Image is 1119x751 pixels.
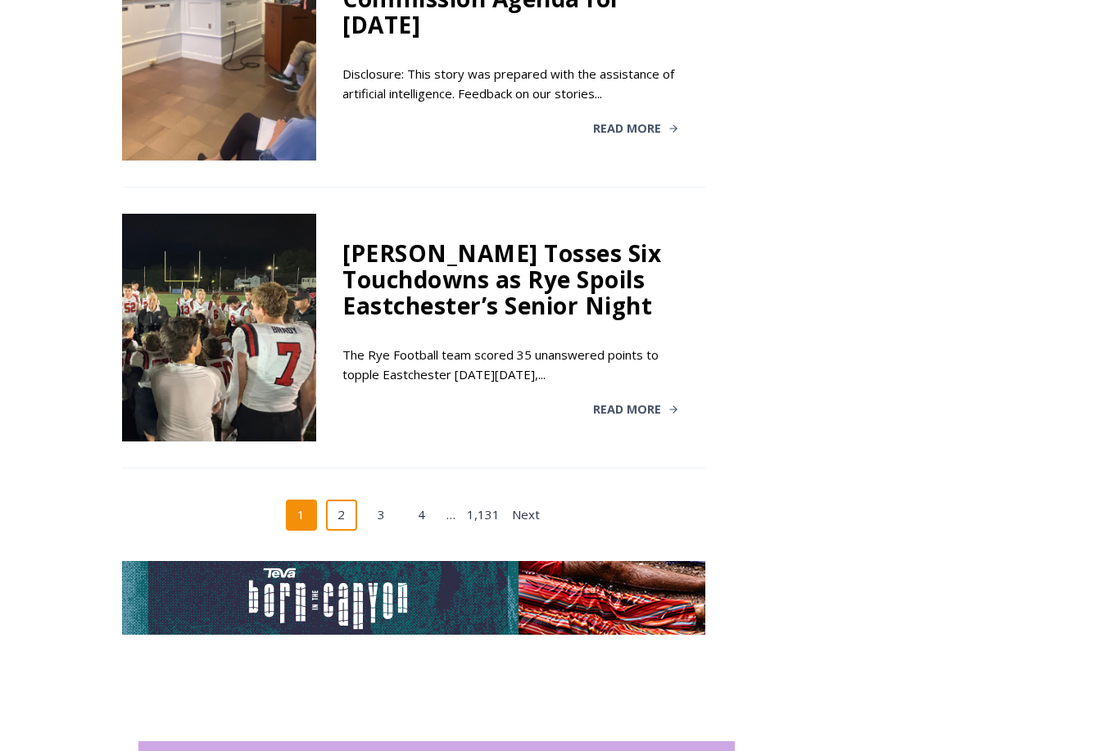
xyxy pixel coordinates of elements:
div: Disclosure: This story was prepared with the assistance of artificial intelligence. Feedback on o... [342,64,679,103]
a: Next [510,500,541,531]
a: Read More [593,404,679,415]
span: Read More [593,404,661,415]
a: 3 [366,500,397,531]
div: The Rye Football team scored 35 unanswered points to topple Eastchester [DATE][DATE],... [342,345,679,384]
span: Intern @ [DOMAIN_NAME] [428,163,759,200]
span: 1 [286,500,317,531]
span: Read More [593,123,661,134]
span: … [446,501,455,529]
a: 1,131 [465,500,501,531]
a: Intern @ [DOMAIN_NAME] [394,159,794,204]
div: "The first chef I interviewed talked about coming to [GEOGRAPHIC_DATA] from [GEOGRAPHIC_DATA] in ... [414,1,774,159]
a: 2 [326,500,357,531]
a: 4 [406,500,437,531]
nav: Posts [122,500,705,531]
a: Read More [593,123,679,134]
div: [PERSON_NAME] Tosses Six Touchdowns as Rye Spoils Eastchester’s Senior Night [342,240,679,319]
